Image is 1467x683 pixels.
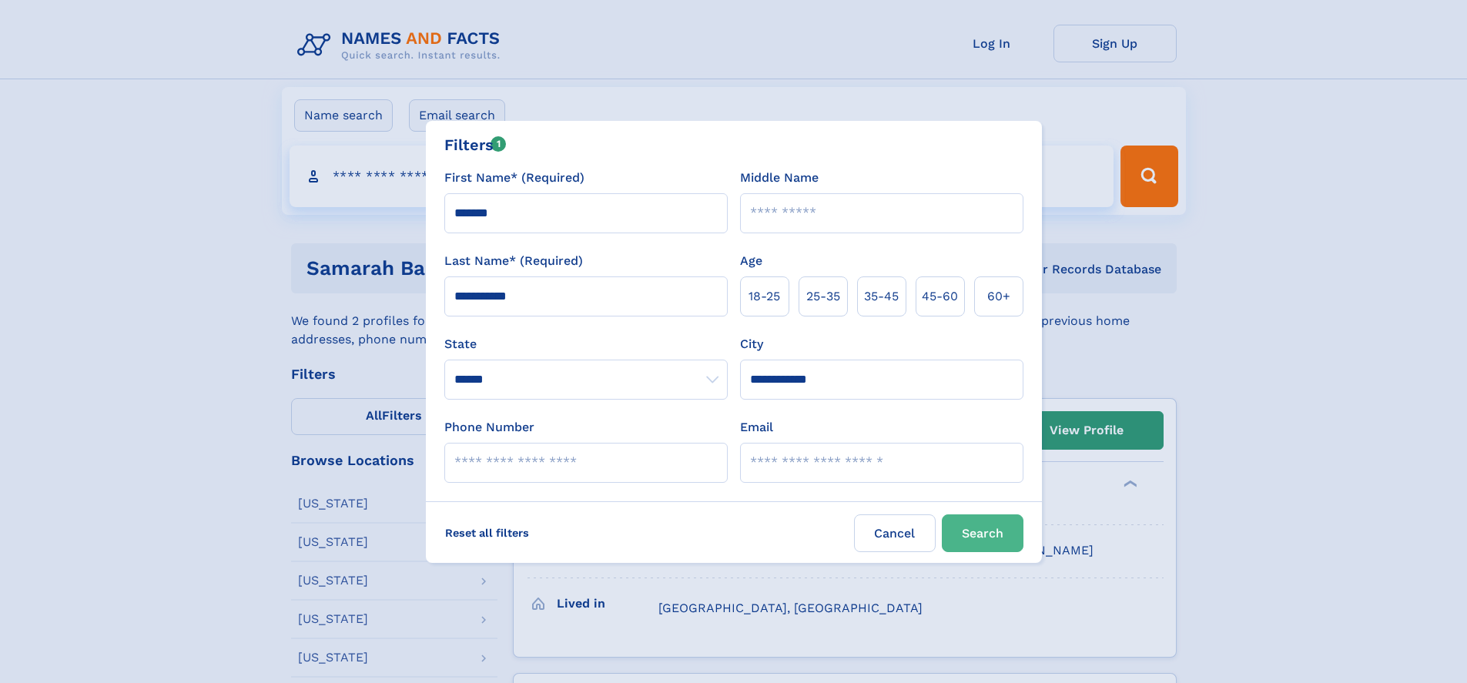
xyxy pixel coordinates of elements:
[444,169,584,187] label: First Name* (Required)
[942,514,1023,552] button: Search
[922,287,958,306] span: 45‑60
[444,133,507,156] div: Filters
[864,287,899,306] span: 35‑45
[740,169,819,187] label: Middle Name
[854,514,936,552] label: Cancel
[740,252,762,270] label: Age
[987,287,1010,306] span: 60+
[806,287,840,306] span: 25‑35
[444,252,583,270] label: Last Name* (Required)
[740,418,773,437] label: Email
[444,335,728,353] label: State
[740,335,763,353] label: City
[749,287,780,306] span: 18‑25
[444,418,534,437] label: Phone Number
[435,514,539,551] label: Reset all filters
